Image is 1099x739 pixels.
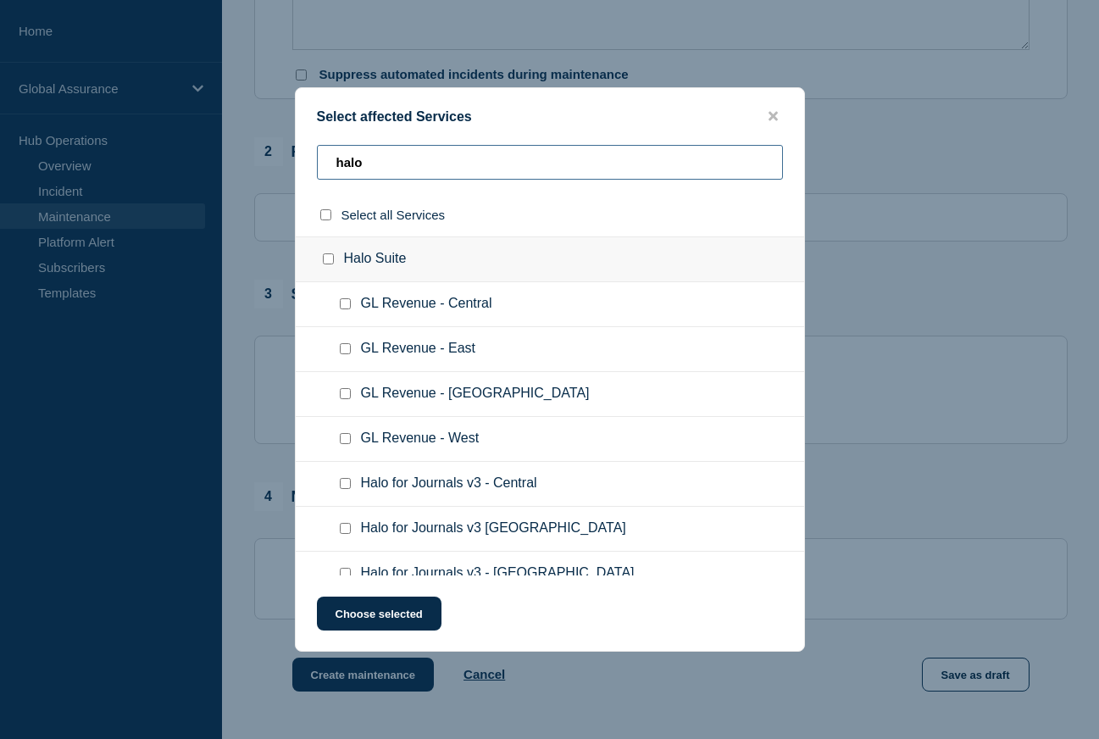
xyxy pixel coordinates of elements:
span: GL Revenue - East [361,341,475,358]
button: close button [763,108,783,125]
button: Choose selected [317,597,441,631]
input: GL Revenue - Central checkbox [340,298,351,309]
input: select all checkbox [320,209,331,220]
input: Halo for Journals v3 - Central checkbox [340,478,351,489]
div: Halo Suite [296,236,804,282]
input: GL Revenue - Switzerland checkbox [340,388,351,399]
span: Select all Services [341,208,446,222]
input: Halo for Journals v3 East Region checkbox [340,523,351,534]
input: Halo for Journals v3 - Switzerland checkbox [340,568,351,579]
input: GL Revenue - West checkbox [340,433,351,444]
input: Search [317,145,783,180]
input: GL Revenue - East checkbox [340,343,351,354]
span: GL Revenue - [GEOGRAPHIC_DATA] [361,386,590,403]
span: GL Revenue - Central [361,296,492,313]
div: Select affected Services [296,108,804,125]
span: Halo for Journals v3 - Central [361,475,537,492]
span: Halo for Journals v3 - [GEOGRAPHIC_DATA] [361,565,635,582]
input: Halo Suite checkbox [323,253,334,264]
span: GL Revenue - West [361,431,480,447]
span: Halo for Journals v3 [GEOGRAPHIC_DATA] [361,520,626,537]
